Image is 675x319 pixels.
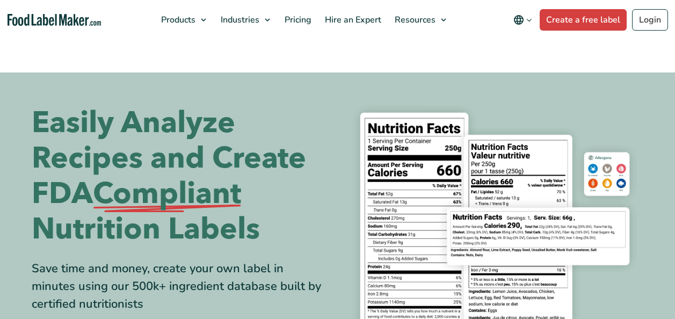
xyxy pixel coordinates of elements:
h1: Easily Analyze Recipes and Create FDA Nutrition Labels [32,105,330,247]
span: Products [158,14,197,26]
span: Compliant [93,176,241,212]
a: Create a free label [540,9,627,31]
span: Resources [391,14,437,26]
a: Login [632,9,668,31]
span: Industries [217,14,260,26]
a: Food Label Maker homepage [8,14,101,26]
div: Save time and money, create your own label in minutes using our 500k+ ingredient database built b... [32,260,330,313]
button: Change language [506,9,540,31]
span: Pricing [281,14,313,26]
span: Hire an Expert [322,14,382,26]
